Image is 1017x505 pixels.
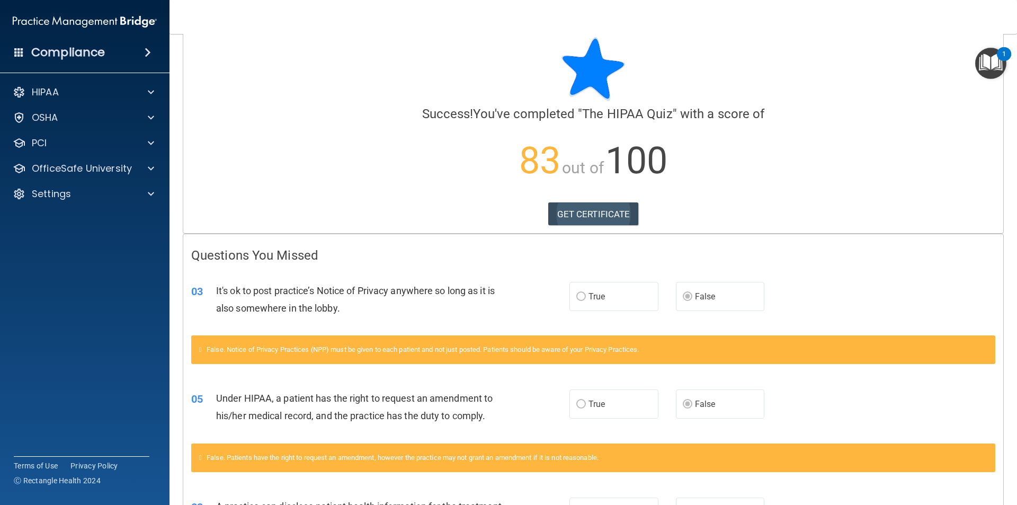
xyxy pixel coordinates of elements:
img: PMB logo [13,11,157,32]
span: 05 [191,393,203,405]
p: OfficeSafe University [32,162,132,175]
input: True [576,293,586,301]
span: It's ok to post practice’s Notice of Privacy anywhere so long as it is also somewhere in the lobby. [216,285,495,314]
a: OfficeSafe University [13,162,154,175]
span: False [695,399,716,409]
a: Settings [13,188,154,200]
span: Under HIPAA, a patient has the right to request an amendment to his/her medical record, and the p... [216,393,493,421]
div: 1 [1002,54,1006,68]
span: Ⓒ Rectangle Health 2024 [14,475,101,486]
input: False [683,293,692,301]
a: Privacy Policy [70,460,118,471]
h4: You've completed " " with a score of [191,107,995,121]
img: blue-star-rounded.9d042014.png [561,37,625,101]
span: The HIPAA Quiz [582,107,672,121]
a: HIPAA [13,86,154,99]
span: 100 [605,139,667,182]
p: OSHA [32,111,58,124]
input: True [576,401,586,409]
span: 83 [519,139,560,182]
h4: Questions You Missed [191,249,995,262]
input: False [683,401,692,409]
span: out of [562,158,604,177]
span: Success! [422,107,474,121]
span: False. Patients have the right to request an amendment, however the practice may not grant an ame... [207,454,599,462]
a: OSHA [13,111,154,124]
a: GET CERTIFICATE [548,202,639,226]
h4: Compliance [31,45,105,60]
a: PCI [13,137,154,149]
span: True [588,291,605,302]
span: False. Notice of Privacy Practices (NPP) must be given to each patient and not just posted. Patie... [207,345,639,353]
span: 03 [191,285,203,298]
a: Terms of Use [14,460,58,471]
p: Settings [32,188,71,200]
button: Open Resource Center, 1 new notification [975,48,1006,79]
p: HIPAA [32,86,59,99]
span: True [588,399,605,409]
p: PCI [32,137,47,149]
span: False [695,291,716,302]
